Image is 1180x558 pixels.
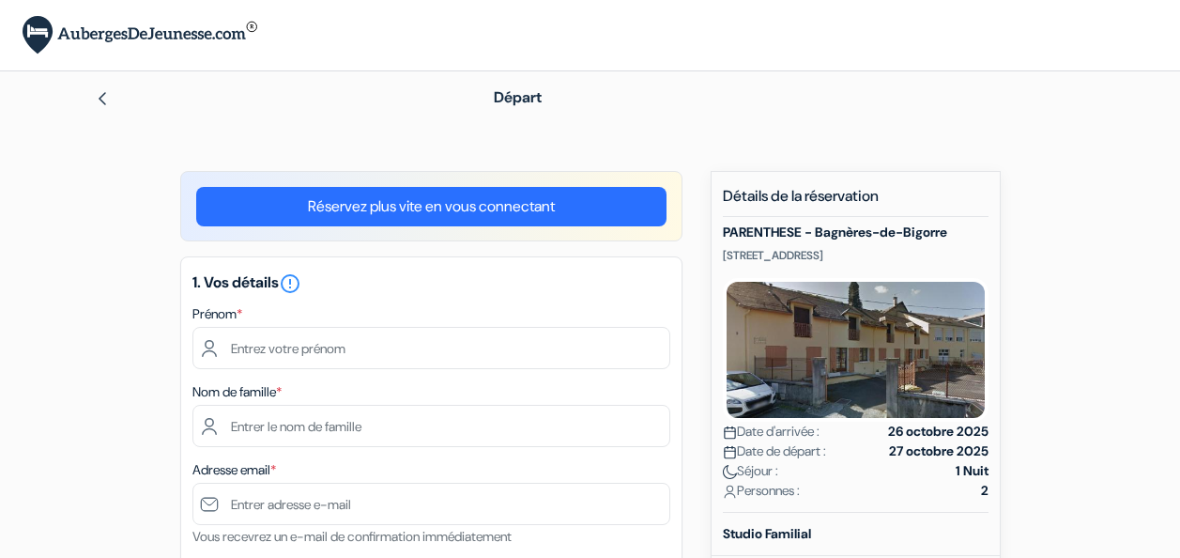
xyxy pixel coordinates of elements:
span: Séjour : [723,461,778,481]
span: Date de départ : [723,442,826,461]
h5: Détails de la réservation [723,187,988,217]
label: Nom de famille [192,382,282,402]
strong: 27 octobre 2025 [889,442,988,461]
a: error_outline [279,272,301,292]
img: moon.svg [723,465,737,479]
input: Entrer le nom de famille [192,405,670,447]
span: Personnes : [723,481,800,501]
label: Prénom [192,304,242,324]
label: Adresse email [192,460,276,480]
img: calendar.svg [723,426,737,440]
i: error_outline [279,272,301,295]
span: Départ [494,87,542,107]
img: user_icon.svg [723,485,737,499]
img: calendar.svg [723,445,737,459]
input: Entrez votre prénom [192,327,670,369]
small: Vous recevrez un e-mail de confirmation immédiatement [192,528,512,545]
strong: 2 [981,481,988,501]
strong: 1 Nuit [956,461,988,481]
p: [STREET_ADDRESS] [723,248,988,263]
span: Date d'arrivée : [723,422,820,442]
strong: 26 octobre 2025 [888,422,988,442]
input: Entrer adresse e-mail [192,483,670,525]
h5: PARENTHESE - Bagnères-de-Bigorre [723,225,988,240]
b: Studio Familial [723,525,811,542]
h5: 1. Vos détails [192,272,670,295]
img: left_arrow.svg [95,91,110,106]
a: Réservez plus vite en vous connectant [196,187,667,226]
img: AubergesDeJeunesse.com [23,16,257,54]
